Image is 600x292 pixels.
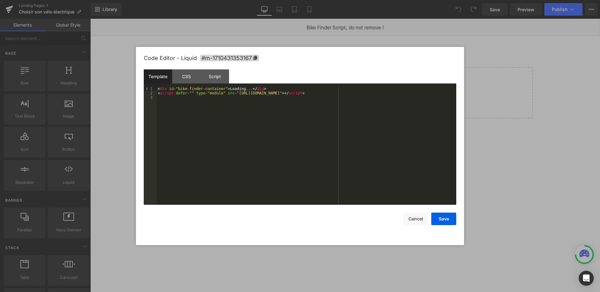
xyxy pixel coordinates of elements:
a: Explore Blocks [196,63,252,76]
div: Open Intercom Messenger [579,271,594,286]
p: or Drag & Drop elements from left sidebar [77,81,432,85]
span: Click to copy [200,55,259,61]
div: Script [201,69,229,83]
div: 3 [144,95,157,100]
div: CSS [172,69,201,83]
a: Add Single Section [257,63,314,76]
div: Template [144,69,172,83]
div: 2 [144,91,157,95]
div: 1 [144,87,157,91]
span: Code Editor - Liquid [144,55,197,61]
button: Save [431,213,456,225]
button: Cancel [403,213,428,225]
